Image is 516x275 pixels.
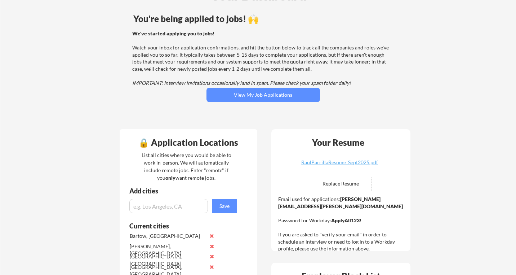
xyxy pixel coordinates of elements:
div: You're being applied to jobs! 🙌 [133,14,393,23]
input: e.g. Los Angeles, CA [129,199,208,213]
div: Your Resume [303,138,374,147]
strong: We've started applying you to jobs! [132,30,214,36]
div: Current cities [129,223,229,229]
div: RaulParrillaResume_Sept2025.pdf [297,160,383,165]
div: [GEOGRAPHIC_DATA], [GEOGRAPHIC_DATA] [130,253,206,267]
strong: ApplyAll123! [331,217,361,223]
div: Add cities [129,188,239,194]
strong: [PERSON_NAME][EMAIL_ADDRESS][PERSON_NAME][DOMAIN_NAME] [278,196,403,209]
a: RaulParrillaResume_Sept2025.pdf [297,160,383,171]
div: Watch your inbox for application confirmations, and hit the button below to track all the compani... [132,30,392,87]
div: Email used for applications: Password for Workday: If you are asked to "verify your email" in ord... [278,196,405,252]
div: 🔒 Application Locations [121,138,255,147]
div: Bartow, [GEOGRAPHIC_DATA] [130,232,206,240]
button: View My Job Applications [206,88,320,102]
div: [PERSON_NAME], [GEOGRAPHIC_DATA] [130,243,206,257]
strong: only [165,175,175,181]
div: List all cities where you would be able to work in-person. We will automatically include remote j... [137,151,236,182]
em: IMPORTANT: Interview invitations occasionally land in spam. Please check your spam folder daily! [132,80,351,86]
button: Save [212,199,237,213]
